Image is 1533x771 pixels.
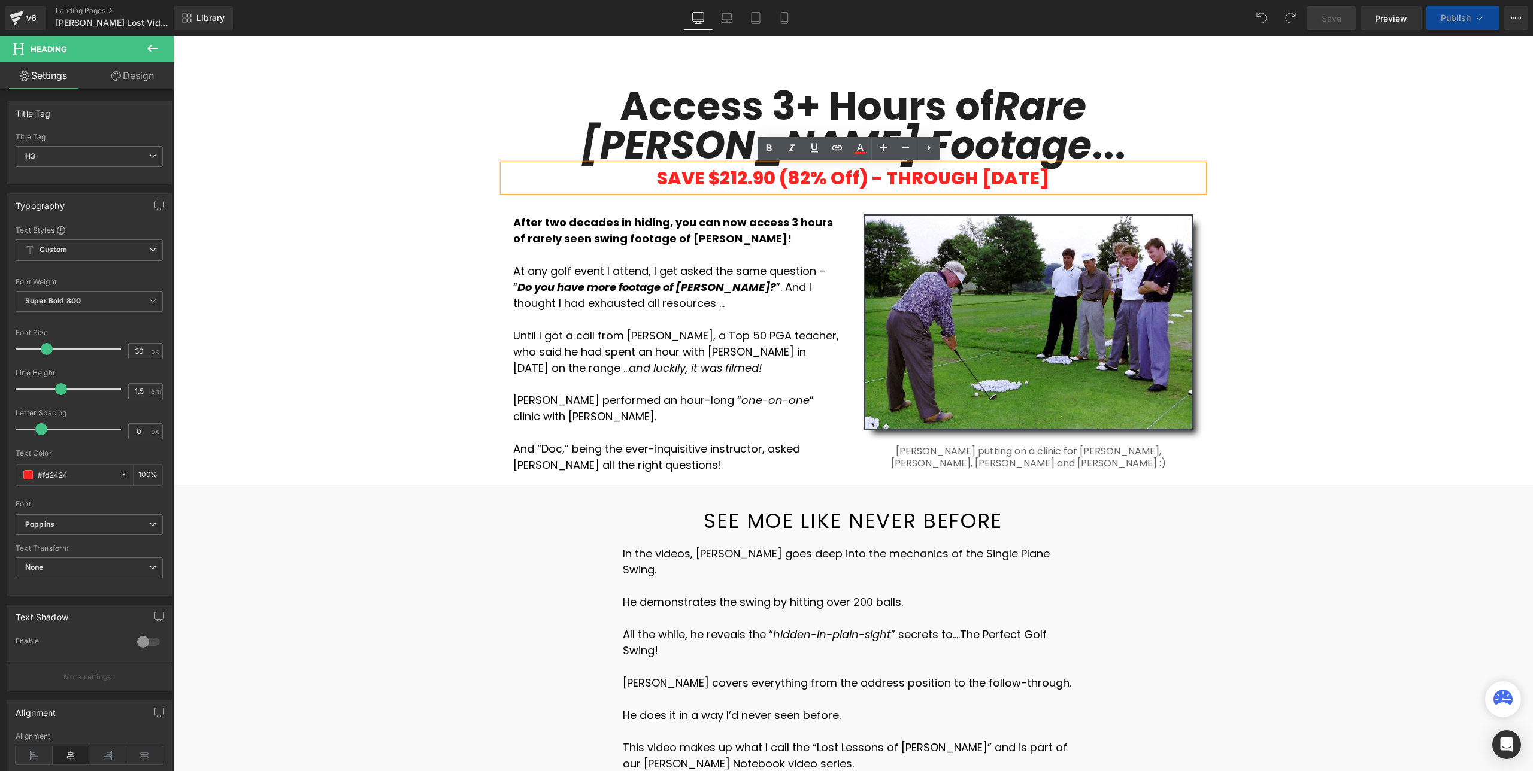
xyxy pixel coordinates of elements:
p: All the while, he reveals the “ ” secrets to….The Perfect Golf Swing! [450,590,911,639]
span: px [151,347,161,355]
div: Font Weight [16,278,163,286]
div: To enrich screen reader interactions, please activate Accessibility in Grammarly extension settings [330,129,1031,156]
p: [PERSON_NAME] putting on a clinic for [PERSON_NAME], [PERSON_NAME], [PERSON_NAME] and [PERSON_NAM... [690,409,1020,432]
i: Rare [PERSON_NAME] Footage [407,43,919,136]
h2: SEE MOE LIKE NEVER BEFORE [450,471,911,500]
a: v6 [5,6,46,30]
span: px [151,427,161,435]
i: Poppins [25,520,54,530]
i: Do you have more footage of [PERSON_NAME]? [344,244,603,259]
b: Super Bold 800 [25,296,81,305]
strong: After two decades in hiding, you can now access 3 hours of rarely seen swing footage of [PERSON_N... [340,179,660,210]
div: Letter Spacing [16,409,163,417]
strong: Access 3+ Hours of ... [407,43,953,136]
p: In the videos, [PERSON_NAME] goes deep into the mechanics of the Single Plane Swing. [450,509,911,558]
div: Font [16,500,163,508]
i: one-on-one [568,357,637,372]
div: v6 [24,10,39,26]
div: Title Tag [16,133,163,141]
div: Enable [16,636,125,649]
span: em [151,387,161,395]
button: Publish [1426,6,1499,30]
a: Desktop [684,6,713,30]
div: Line Height [16,369,163,377]
div: Title Tag [16,102,51,119]
span: Library [196,13,225,23]
div: Alignment [16,701,56,718]
span: At any golf event I attend, I get asked the same question – “ [340,227,653,259]
p: He does it in a way I’d never seen before. [450,671,911,703]
div: Typography [16,194,65,211]
p: This video makes up what I call the “Lost Lessons of [PERSON_NAME]” and is part of our [PERSON_NA... [450,703,911,736]
p: [PERSON_NAME] covers everything from the address position to the follow-through. [450,639,911,671]
span: Publish [1441,13,1471,23]
a: Tablet [741,6,770,30]
a: Laptop [713,6,741,30]
span: Save [1322,12,1341,25]
i: hidden-in-plain-sight [600,591,718,606]
button: More settings [7,663,171,691]
span: Preview [1375,12,1407,25]
a: New Library [174,6,233,30]
span: [PERSON_NAME] Lost Video Footage - Physical DVDs - 72 Hours [56,18,171,28]
p: [PERSON_NAME] performed an hour-long “ ” clinic with [PERSON_NAME]. [340,356,670,388]
i: and luckily, it was filmed! [456,324,589,339]
div: Font Size [16,329,163,337]
iframe: To enrich screen reader interactions, please activate Accessibility in Grammarly extension settings [173,36,1533,771]
p: More settings [63,672,111,682]
button: Undo [1250,6,1274,30]
p: He demonstrates the swing by hitting over 200 balls. [450,558,911,590]
div: Text Shadow [16,605,68,622]
button: Redo [1278,6,1302,30]
button: More [1504,6,1528,30]
div: Text Styles [16,225,163,235]
p: And “Doc,” being the ever-inquisitive instructor, asked [PERSON_NAME] all the right questions! [340,405,670,437]
span: Heading [31,44,67,54]
b: H3 [25,151,35,160]
a: Preview [1361,6,1422,30]
b: Custom [40,245,67,255]
a: Landing Pages [56,6,193,16]
a: Design [89,62,176,89]
div: Text Transform [16,544,163,553]
div: Text Color [16,449,163,457]
input: Color [38,468,114,481]
div: Open Intercom Messenger [1492,730,1521,759]
p: Until I got a call from [PERSON_NAME], a Top 50 PGA teacher, who said he had spent an hour with [... [340,292,670,340]
a: Mobile [770,6,799,30]
div: Alignment [16,732,163,740]
div: % [134,465,162,485]
b: None [25,563,44,572]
